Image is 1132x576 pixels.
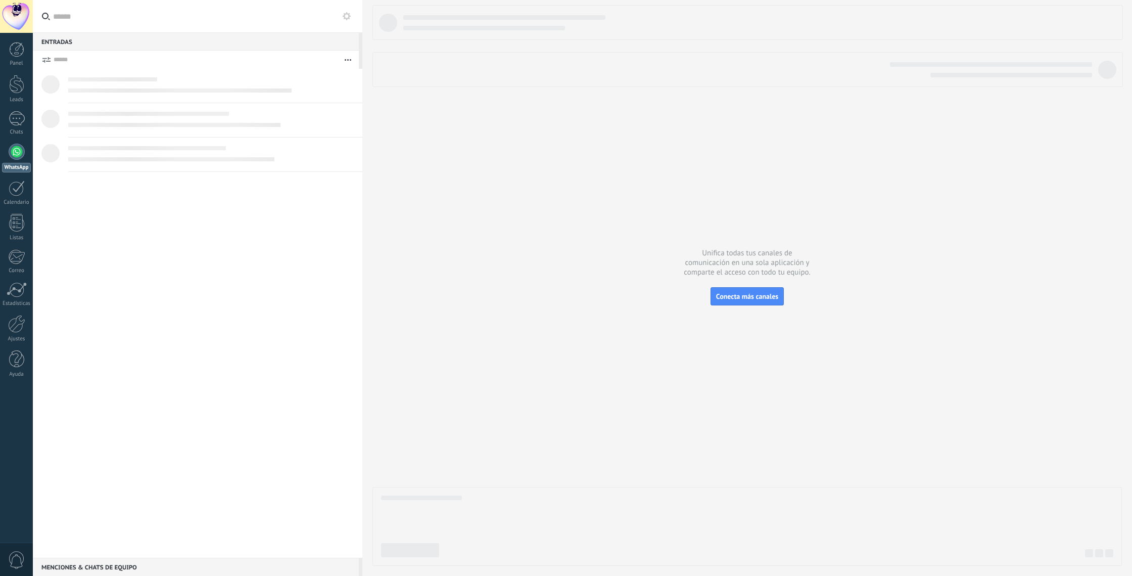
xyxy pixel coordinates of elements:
[2,129,31,136] div: Chats
[2,60,31,67] div: Panel
[2,300,31,307] div: Estadísticas
[2,199,31,206] div: Calendario
[2,336,31,342] div: Ajustes
[2,97,31,103] div: Leads
[33,558,359,576] div: Menciones & Chats de equipo
[33,32,359,51] div: Entradas
[2,235,31,241] div: Listas
[716,292,778,301] span: Conecta más canales
[2,268,31,274] div: Correo
[711,287,784,305] button: Conecta más canales
[2,163,31,172] div: WhatsApp
[2,371,31,378] div: Ayuda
